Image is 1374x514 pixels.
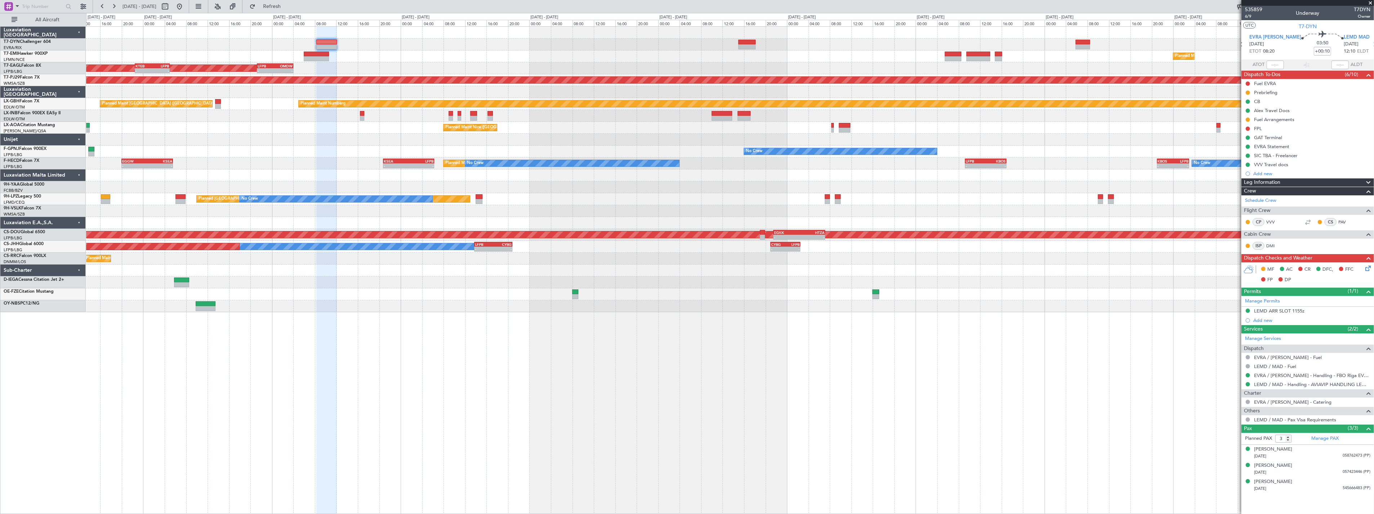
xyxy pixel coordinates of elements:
div: 20:00 [379,20,401,26]
div: CB [1254,98,1260,105]
div: [PERSON_NAME] [1254,462,1292,469]
span: T7-DYN [1299,23,1317,30]
span: MF [1267,266,1274,273]
div: LEMD ARR SLOT 1155z [1254,308,1304,314]
span: [DATE] [1254,470,1266,475]
span: Others [1244,407,1260,415]
div: ISP [1253,242,1264,250]
div: LFPB [1173,159,1188,163]
span: Dispatch [1244,345,1264,353]
div: LFPB [786,242,800,247]
div: Add new [1253,170,1370,177]
div: [DATE] - [DATE] [917,14,944,21]
a: LFPB/LBG [4,69,22,74]
span: F-HECD [4,159,19,163]
div: 20:00 [766,20,787,26]
span: Pax [1244,425,1252,433]
div: CP [1253,218,1264,226]
div: 20:00 [1152,20,1174,26]
div: [DATE] - [DATE] [659,14,687,21]
span: ELDT [1357,48,1369,55]
div: No Crew [746,146,762,157]
span: 9H-VSLK [4,206,21,211]
span: Flight Crew [1244,207,1271,215]
a: LX-GBHFalcon 7X [4,99,39,103]
div: - [771,247,785,251]
span: [DATE] - [DATE] [123,3,156,10]
input: Trip Number [22,1,63,12]
div: 20:00 [122,20,143,26]
div: Planned Maint [GEOGRAPHIC_DATA] ([GEOGRAPHIC_DATA]) [86,253,200,264]
span: AC [1286,266,1293,273]
div: 08:00 [186,20,208,26]
div: 00:00 [787,20,809,26]
div: Underway [1296,10,1320,17]
div: HTZA [799,230,824,235]
a: LFPB/LBG [4,152,22,158]
a: EVRA / [PERSON_NAME] - Fuel [1254,354,1322,360]
span: D-IEGA [4,278,18,282]
a: WMSA/SZB [4,81,25,86]
div: 00:00 [1173,20,1195,26]
div: CYBG [771,242,785,247]
div: - [409,164,433,168]
span: [DATE] [1254,453,1266,459]
a: EVRA / [PERSON_NAME] - Catering [1254,399,1331,405]
a: LEMD / MAD - Fuel [1254,363,1296,369]
a: Schedule Crew [1245,197,1276,204]
a: LX-AOACitation Mustang [4,123,55,127]
a: OY-NBSPC12/NG [4,301,39,306]
div: 04:00 [1066,20,1088,26]
div: 00:00 [401,20,422,26]
span: Charter [1244,389,1261,398]
div: - [966,164,986,168]
span: ATOT [1253,61,1265,68]
div: Planned Maint Nice ([GEOGRAPHIC_DATA]) [445,122,526,133]
div: 16:00 [1130,20,1152,26]
a: DNMM/LOS [4,259,26,265]
span: 03:50 [1317,40,1328,47]
div: Alex Travel Docs [1254,107,1290,114]
div: LFPB [475,242,493,247]
span: ALDT [1351,61,1362,68]
div: LFPB [258,64,275,68]
div: 04:00 [937,20,959,26]
div: LFPB [152,64,169,68]
a: LEMD / MAD - Pax Visa Requirements [1254,417,1336,423]
a: EVRA / [PERSON_NAME] - Handling - FBO Riga EVRA / [PERSON_NAME] [1254,372,1370,378]
span: DFC, [1322,266,1333,273]
a: 9H-VSLKFalcon 7X [4,206,41,211]
div: - [493,247,512,251]
div: [PERSON_NAME] [1254,478,1292,486]
span: 9H-LPZ [4,194,18,199]
span: F-GPNJ [4,147,19,151]
a: LFPB/LBG [4,164,22,169]
span: LX-AOA [4,123,20,127]
div: KBOS [1158,159,1173,163]
a: Manage Services [1245,335,1281,342]
div: 04:00 [809,20,830,26]
div: 08:00 [959,20,981,26]
div: VVV Travel docs [1254,161,1288,168]
a: 9H-YAAGlobal 5000 [4,182,44,187]
div: No Crew [467,158,484,169]
div: [DATE] - [DATE] [144,14,172,21]
div: 00:00 [916,20,937,26]
span: Services [1244,325,1263,333]
span: LEMD MAD [1344,34,1370,41]
a: LFPB/LBG [4,235,22,241]
span: (3/3) [1348,424,1359,432]
div: - [122,164,147,168]
div: 20:00 [250,20,272,26]
div: 04:00 [293,20,315,26]
span: [DATE] [1344,41,1359,48]
span: FFC [1345,266,1353,273]
div: 16:00 [873,20,894,26]
span: CS-JHH [4,242,19,246]
span: (1/1) [1348,287,1359,295]
a: T7-PJ29Falcon 7X [4,75,40,80]
span: FP [1267,276,1273,284]
div: 12:00 [79,20,101,26]
span: T7-EMI [4,52,18,56]
a: Manage Permits [1245,298,1280,305]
